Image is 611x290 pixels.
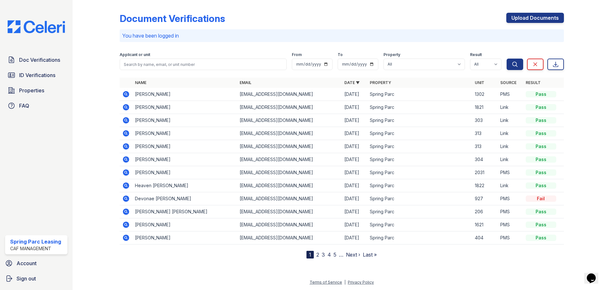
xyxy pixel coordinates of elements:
[472,127,498,140] td: 313
[237,88,342,101] td: [EMAIL_ADDRESS][DOMAIN_NAME]
[5,69,67,81] a: ID Verifications
[342,231,367,244] td: [DATE]
[367,218,472,231] td: Spring Parc
[526,117,556,124] div: Pass
[338,52,343,57] label: To
[526,104,556,110] div: Pass
[342,179,367,192] td: [DATE]
[17,275,36,282] span: Sign out
[498,192,523,205] td: PMS
[5,53,67,66] a: Doc Verifications
[334,251,336,258] a: 5
[3,272,70,285] a: Sign out
[498,205,523,218] td: PMS
[526,169,556,176] div: Pass
[19,102,29,110] span: FAQ
[342,88,367,101] td: [DATE]
[526,222,556,228] div: Pass
[132,205,237,218] td: [PERSON_NAME] [PERSON_NAME]
[310,280,342,285] a: Terms of Service
[367,192,472,205] td: Spring Parc
[237,218,342,231] td: [EMAIL_ADDRESS][DOMAIN_NAME]
[122,32,561,39] p: You have been logged in
[498,218,523,231] td: PMS
[526,130,556,137] div: Pass
[132,101,237,114] td: [PERSON_NAME]
[316,251,319,258] a: 2
[3,257,70,270] a: Account
[472,153,498,166] td: 304
[10,238,61,245] div: Spring Parc Leasing
[367,114,472,127] td: Spring Parc
[498,166,523,179] td: PMS
[472,101,498,114] td: 1821
[132,88,237,101] td: [PERSON_NAME]
[526,156,556,163] div: Pass
[342,192,367,205] td: [DATE]
[3,20,70,33] img: CE_Logo_Blue-a8612792a0a2168367f1c8372b55b34899dd931a85d93a1a3d3e32e68fde9ad4.png
[472,140,498,153] td: 313
[237,114,342,127] td: [EMAIL_ADDRESS][DOMAIN_NAME]
[526,182,556,189] div: Pass
[132,127,237,140] td: [PERSON_NAME]
[584,265,605,284] iframe: chat widget
[132,231,237,244] td: [PERSON_NAME]
[363,251,377,258] a: Last »
[475,80,484,85] a: Unit
[498,179,523,192] td: Link
[237,231,342,244] td: [EMAIL_ADDRESS][DOMAIN_NAME]
[348,280,374,285] a: Privacy Policy
[367,101,472,114] td: Spring Parc
[498,88,523,101] td: PMS
[472,192,498,205] td: 927
[526,235,556,241] div: Pass
[383,52,400,57] label: Property
[237,192,342,205] td: [EMAIL_ADDRESS][DOMAIN_NAME]
[472,114,498,127] td: 303
[132,114,237,127] td: [PERSON_NAME]
[292,52,302,57] label: From
[342,140,367,153] td: [DATE]
[306,251,314,258] div: 1
[367,166,472,179] td: Spring Parc
[342,218,367,231] td: [DATE]
[367,205,472,218] td: Spring Parc
[135,80,146,85] a: Name
[526,91,556,97] div: Pass
[367,153,472,166] td: Spring Parc
[342,166,367,179] td: [DATE]
[19,71,55,79] span: ID Verifications
[526,143,556,150] div: Pass
[19,56,60,64] span: Doc Verifications
[237,205,342,218] td: [EMAIL_ADDRESS][DOMAIN_NAME]
[472,179,498,192] td: 1822
[5,99,67,112] a: FAQ
[237,153,342,166] td: [EMAIL_ADDRESS][DOMAIN_NAME]
[498,153,523,166] td: Link
[346,251,360,258] a: Next ›
[342,205,367,218] td: [DATE]
[342,101,367,114] td: [DATE]
[367,140,472,153] td: Spring Parc
[237,127,342,140] td: [EMAIL_ADDRESS][DOMAIN_NAME]
[344,80,360,85] a: Date ▼
[339,251,343,258] span: …
[237,140,342,153] td: [EMAIL_ADDRESS][DOMAIN_NAME]
[342,127,367,140] td: [DATE]
[17,259,37,267] span: Account
[19,87,44,94] span: Properties
[132,153,237,166] td: [PERSON_NAME]
[367,88,472,101] td: Spring Parc
[237,179,342,192] td: [EMAIL_ADDRESS][DOMAIN_NAME]
[498,127,523,140] td: Link
[120,59,287,70] input: Search by name, email, or unit number
[472,205,498,218] td: 206
[237,101,342,114] td: [EMAIL_ADDRESS][DOMAIN_NAME]
[240,80,251,85] a: Email
[132,166,237,179] td: [PERSON_NAME]
[344,280,346,285] div: |
[498,114,523,127] td: Link
[472,231,498,244] td: 404
[472,218,498,231] td: 1621
[498,101,523,114] td: Link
